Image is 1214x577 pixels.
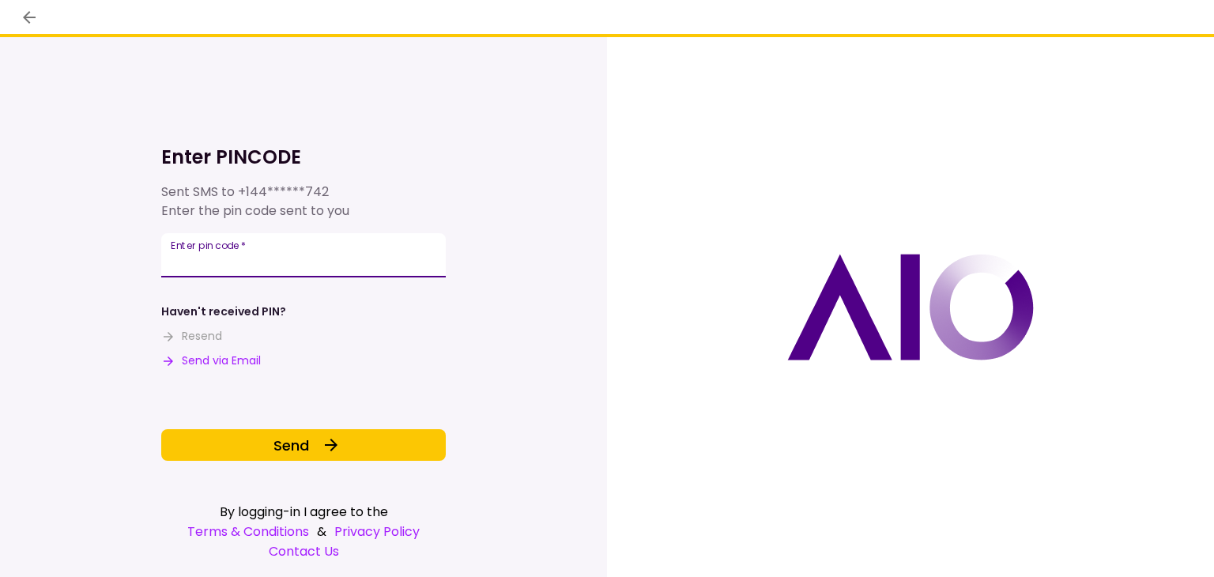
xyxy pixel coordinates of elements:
[161,429,446,461] button: Send
[161,353,261,369] button: Send via Email
[171,239,246,252] label: Enter pin code
[334,522,420,541] a: Privacy Policy
[161,145,446,170] h1: Enter PINCODE
[161,502,446,522] div: By logging-in I agree to the
[161,183,446,221] div: Sent SMS to Enter the pin code sent to you
[161,522,446,541] div: &
[161,328,222,345] button: Resend
[187,522,309,541] a: Terms & Conditions
[161,541,446,561] a: Contact Us
[16,4,43,31] button: back
[161,304,286,320] div: Haven't received PIN?
[273,435,309,456] span: Send
[787,254,1034,360] img: AIO logo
